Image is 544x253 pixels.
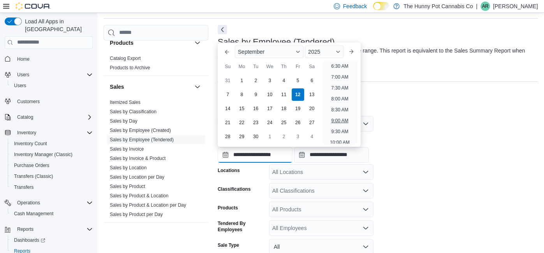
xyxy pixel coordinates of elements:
[345,46,357,58] button: Next month
[235,46,303,58] div: Button. Open the month selector. September is currently selected.
[328,105,351,114] li: 8:30 AM
[343,2,367,10] span: Feedback
[17,72,29,78] span: Users
[8,171,96,182] button: Transfers (Classic)
[482,2,489,11] span: AR
[14,173,53,179] span: Transfers (Classic)
[110,99,141,105] span: Itemized Sales
[250,102,262,115] div: day-16
[328,61,351,71] li: 6:30 AM
[14,225,37,234] button: Reports
[11,150,93,159] span: Inventory Manager (Classic)
[193,38,202,47] button: Products
[11,81,29,90] a: Users
[110,118,137,124] a: Sales by Day
[292,116,304,129] div: day-26
[11,209,93,218] span: Cash Management
[2,197,96,208] button: Operations
[14,198,43,207] button: Operations
[110,39,191,47] button: Products
[236,60,248,73] div: Mo
[11,209,56,218] a: Cash Management
[363,188,369,194] button: Open list of options
[481,2,490,11] div: Alex Rolph
[110,230,191,237] button: Taxes
[222,74,234,87] div: day-31
[222,88,234,101] div: day-7
[110,183,145,190] span: Sales by Product
[110,39,134,47] h3: Products
[8,138,96,149] button: Inventory Count
[14,97,43,106] a: Customers
[11,235,93,245] span: Dashboards
[110,193,169,199] a: Sales by Product & Location
[110,127,171,134] span: Sales by Employee (Created)
[17,130,36,136] span: Inventory
[8,208,96,219] button: Cash Management
[373,10,373,11] span: Dark Mode
[305,46,343,58] div: Button. Open the year selector. 2025 is currently selected.
[110,146,144,152] span: Sales by Invoice
[2,127,96,138] button: Inventory
[292,88,304,101] div: day-12
[264,60,276,73] div: We
[476,2,477,11] p: |
[218,220,266,233] label: Tendered By Employees
[11,172,56,181] a: Transfers (Classic)
[236,88,248,101] div: day-8
[250,60,262,73] div: Tu
[14,141,47,147] span: Inventory Count
[264,130,276,143] div: day-1
[110,128,171,133] a: Sales by Employee (Created)
[104,54,208,76] div: Products
[11,172,93,181] span: Transfers (Classic)
[110,137,174,143] span: Sales by Employee (Tendered)
[8,182,96,193] button: Transfers
[236,116,248,129] div: day-22
[373,2,389,10] input: Dark Mode
[14,128,39,137] button: Inventory
[250,88,262,101] div: day-9
[2,224,96,235] button: Reports
[292,102,304,115] div: day-19
[493,2,538,11] p: [PERSON_NAME]
[8,235,96,246] a: Dashboards
[11,150,76,159] a: Inventory Manager (Classic)
[250,130,262,143] div: day-30
[218,167,240,174] label: Locations
[14,70,93,79] span: Users
[363,206,369,213] button: Open list of options
[110,55,141,61] span: Catalog Export
[14,112,36,122] button: Catalog
[17,98,40,105] span: Customers
[14,151,72,158] span: Inventory Manager (Classic)
[14,70,32,79] button: Users
[306,88,318,101] div: day-13
[11,183,93,192] span: Transfers
[14,83,26,89] span: Users
[306,60,318,73] div: Sa
[218,25,227,34] button: Next
[17,226,33,232] span: Reports
[110,202,186,208] span: Sales by Product & Location per Day
[218,37,335,47] h3: Sales by Employee (Tendered)
[110,155,165,162] span: Sales by Invoice & Product
[306,130,318,143] div: day-4
[2,69,96,80] button: Users
[110,184,145,189] a: Sales by Product
[218,186,251,192] label: Classifications
[278,116,290,129] div: day-25
[8,149,96,160] button: Inventory Manager (Classic)
[238,49,264,55] span: September
[278,74,290,87] div: day-4
[110,100,141,105] a: Itemized Sales
[218,205,238,211] label: Products
[110,230,125,237] h3: Taxes
[11,139,50,148] a: Inventory Count
[14,112,93,122] span: Catalog
[218,147,292,163] input: Press the down key to enter a popover containing a calendar. Press the escape key to close the po...
[294,147,369,163] input: Press the down key to open a popover containing a calendar.
[14,211,53,217] span: Cash Management
[236,74,248,87] div: day-1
